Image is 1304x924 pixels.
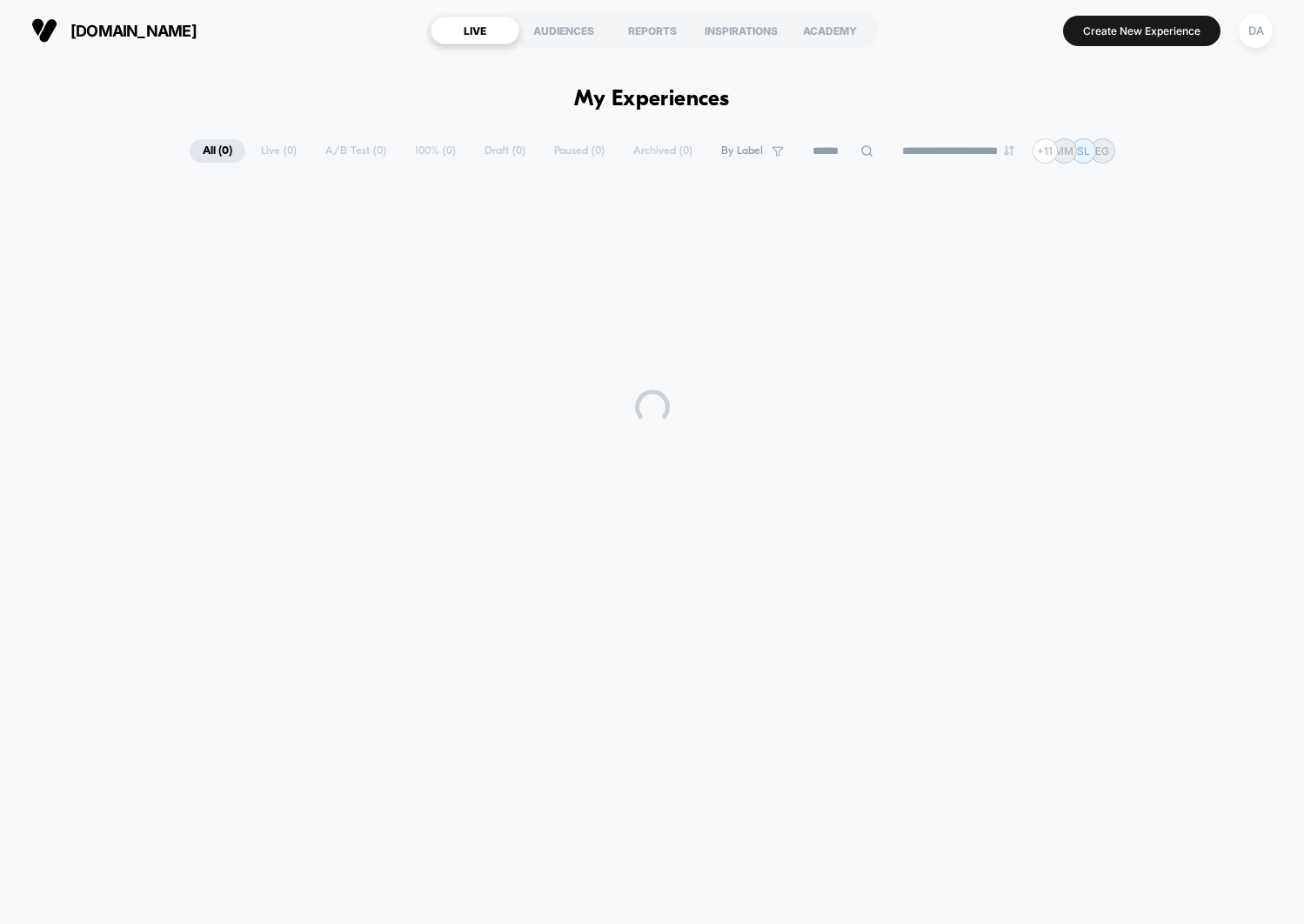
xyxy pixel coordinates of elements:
h1: My Experiences [574,87,730,112]
button: DA [1234,13,1278,49]
div: DA [1239,14,1273,48]
div: INSPIRATIONS [697,17,786,44]
div: ACADEMY [786,17,874,44]
div: AUDIENCES [519,17,608,44]
img: end [1004,145,1014,156]
span: [DOMAIN_NAME] [70,22,197,40]
img: Visually logo [31,17,57,44]
button: [DOMAIN_NAME] [26,17,202,44]
p: SL [1077,144,1090,157]
p: EG [1095,144,1109,157]
div: REPORTS [608,17,697,44]
div: + 11 [1033,138,1058,164]
span: By Label [721,144,763,157]
button: Create New Experience [1063,16,1220,46]
div: LIVE [431,17,519,44]
span: All ( 0 ) [190,139,245,163]
p: MM [1054,144,1073,157]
